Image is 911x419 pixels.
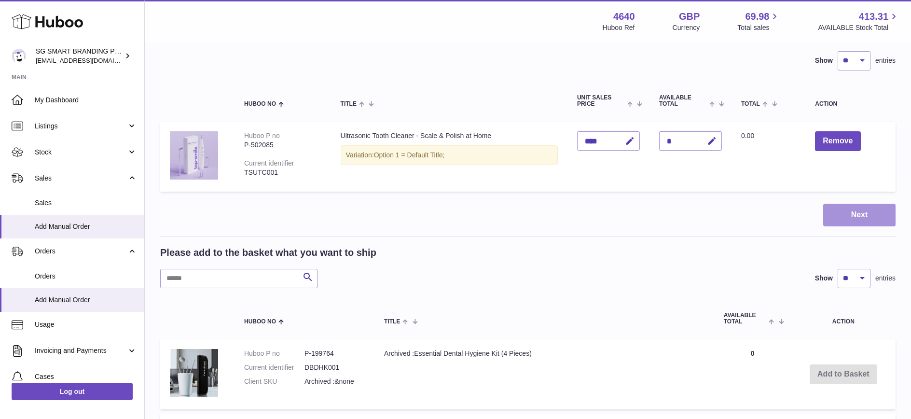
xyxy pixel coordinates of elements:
[815,56,833,65] label: Show
[304,363,365,372] dd: DBDHK001
[244,377,304,386] dt: Client SKU
[160,246,376,259] h2: Please add to the basket what you want to ship
[244,132,280,140] div: Huboo P no
[737,23,780,32] span: Total sales
[859,10,888,23] span: 413.31
[244,168,321,177] div: TSUTC001
[170,349,218,397] img: Archived :Essential Dental Hygiene Kit (4 Pieces)
[815,274,833,283] label: Show
[244,349,304,358] dt: Huboo P no
[12,49,26,63] img: uktopsmileshipping@gmail.com
[745,10,769,23] span: 69.98
[741,101,760,107] span: Total
[577,95,625,107] span: Unit Sales Price
[35,96,137,105] span: My Dashboard
[244,363,304,372] dt: Current identifier
[244,319,276,325] span: Huboo no
[36,47,123,65] div: SG SMART BRANDING PTE. LTD.
[35,122,127,131] span: Listings
[35,247,127,256] span: Orders
[737,10,780,32] a: 69.98 Total sales
[35,320,137,329] span: Usage
[815,101,886,107] div: Action
[35,148,127,157] span: Stock
[679,10,700,23] strong: GBP
[244,101,276,107] span: Huboo no
[603,23,635,32] div: Huboo Ref
[35,346,127,355] span: Invoicing and Payments
[341,145,558,165] div: Variation:
[35,272,137,281] span: Orders
[659,95,707,107] span: AVAILABLE Total
[36,56,142,64] span: [EMAIL_ADDRESS][DOMAIN_NAME]
[35,372,137,381] span: Cases
[374,151,445,159] span: Option 1 = Default Title;
[304,377,365,386] dd: Archived :&none
[741,132,754,140] span: 0.00
[170,131,218,180] img: Ultrasonic Tooth Cleaner - Scale & Polish at Home
[304,349,365,358] dd: P-199764
[374,339,714,409] td: Archived :Essential Dental Hygiene Kit (4 Pieces)
[714,339,791,409] td: 0
[815,131,860,151] button: Remove
[673,23,700,32] div: Currency
[818,23,899,32] span: AVAILABLE Stock Total
[35,295,137,305] span: Add Manual Order
[384,319,400,325] span: Title
[341,101,357,107] span: Title
[613,10,635,23] strong: 4640
[818,10,899,32] a: 413.31 AVAILABLE Stock Total
[244,140,321,150] div: P-502085
[331,122,567,192] td: Ultrasonic Tooth Cleaner - Scale & Polish at Home
[791,303,896,335] th: Action
[35,198,137,208] span: Sales
[12,383,133,400] a: Log out
[875,274,896,283] span: entries
[875,56,896,65] span: entries
[244,159,294,167] div: Current identifier
[724,312,767,325] span: AVAILABLE Total
[823,204,896,226] button: Next
[35,174,127,183] span: Sales
[35,222,137,231] span: Add Manual Order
